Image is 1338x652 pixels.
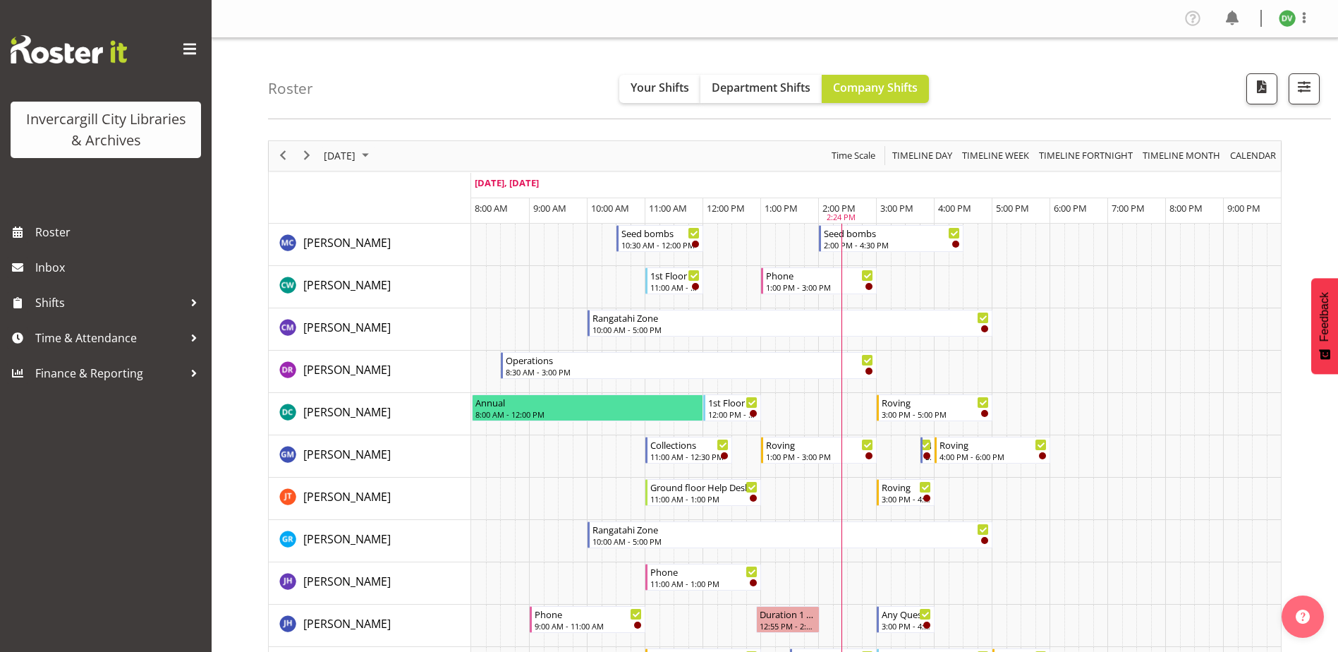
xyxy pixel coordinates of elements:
[592,324,989,335] div: 10:00 AM - 5:00 PM
[882,395,989,409] div: Roving
[882,607,931,621] div: Any Questions
[621,226,700,240] div: Seed bombs
[925,451,932,462] div: 3:45 PM - 4:00 PM
[631,80,689,95] span: Your Shifts
[822,202,856,215] span: 2:00 PM
[616,225,703,252] div: Aurora Catu"s event - Seed bombs Begin From Thursday, September 25, 2025 at 10:30:00 AM GMT+12:00...
[882,409,989,420] div: 3:00 PM - 5:00 PM
[703,394,761,421] div: Donald Cunningham"s event - 1st Floor Desk Begin From Thursday, September 25, 2025 at 12:00:00 PM...
[11,35,127,64] img: Rosterit website logo
[303,489,391,505] span: [PERSON_NAME]
[891,147,954,164] span: Timeline Day
[819,225,963,252] div: Aurora Catu"s event - Seed bombs Begin From Thursday, September 25, 2025 at 2:00:00 PM GMT+12:00 ...
[827,212,856,224] div: 2:24 PM
[756,606,820,633] div: Jillian Hunter"s event - Duration 1 hours - Jillian Hunter Begin From Thursday, September 25, 202...
[35,292,183,313] span: Shifts
[588,310,992,337] div: Chamique Mamolo"s event - Rangatahi Zone Begin From Thursday, September 25, 2025 at 10:00:00 AM G...
[712,80,810,95] span: Department Shifts
[766,437,873,452] div: Roving
[268,80,313,97] h4: Roster
[592,536,989,547] div: 10:00 AM - 5:00 PM
[708,409,758,420] div: 12:00 PM - 1:00 PM
[1279,10,1296,27] img: desk-view11665.jpg
[707,202,745,215] span: 12:00 PM
[535,620,642,632] div: 9:00 AM - 11:00 AM
[1038,147,1134,164] span: Timeline Fortnight
[833,80,918,95] span: Company Shifts
[35,222,205,243] span: Roster
[1318,292,1331,342] span: Feedback
[1112,202,1145,215] span: 7:00 PM
[475,395,700,409] div: Annual
[938,202,971,215] span: 4:00 PM
[1296,610,1310,624] img: help-xxl-2.png
[766,451,873,462] div: 1:00 PM - 3:00 PM
[303,616,391,632] span: [PERSON_NAME]
[650,493,758,505] div: 11:00 AM - 1:00 PM
[1054,202,1087,215] span: 6:00 PM
[35,257,205,278] span: Inbox
[890,147,955,164] button: Timeline Day
[650,565,758,579] div: Phone
[303,319,391,336] a: [PERSON_NAME]
[877,479,935,506] div: Glen Tomlinson"s event - Roving Begin From Thursday, September 25, 2025 at 3:00:00 PM GMT+12:00 E...
[271,141,295,171] div: previous period
[303,531,391,548] a: [PERSON_NAME]
[269,435,471,478] td: Gabriel McKay Smith resource
[475,176,539,189] span: [DATE], [DATE]
[1229,147,1277,164] span: calendar
[650,282,700,293] div: 11:00 AM - 12:00 PM
[1141,147,1223,164] button: Timeline Month
[319,141,377,171] div: September 25, 2025
[303,361,391,378] a: [PERSON_NAME]
[591,202,629,215] span: 10:00 AM
[269,478,471,520] td: Glen Tomlinson resource
[303,446,391,463] a: [PERSON_NAME]
[269,351,471,393] td: Debra Robinson resource
[961,147,1030,164] span: Timeline Week
[829,147,878,164] button: Time Scale
[303,320,391,335] span: [PERSON_NAME]
[650,268,700,282] div: 1st Floor Desk
[650,480,758,494] div: Ground floor Help Desk
[1037,147,1136,164] button: Fortnight
[269,562,471,605] td: Jill Harpur resource
[645,479,761,506] div: Glen Tomlinson"s event - Ground floor Help Desk Begin From Thursday, September 25, 2025 at 11:00:...
[621,239,700,250] div: 10:30 AM - 12:00 PM
[303,574,391,589] span: [PERSON_NAME]
[303,531,391,547] span: [PERSON_NAME]
[960,147,1032,164] button: Timeline Week
[935,437,1050,464] div: Gabriel McKay Smith"s event - Roving Begin From Thursday, September 25, 2025 at 4:00:00 PM GMT+12...
[925,437,932,452] div: New book tagging
[592,310,989,325] div: Rangatahi Zone
[939,451,1047,462] div: 4:00 PM - 6:00 PM
[700,75,822,103] button: Department Shifts
[533,202,566,215] span: 9:00 AM
[996,202,1029,215] span: 5:00 PM
[830,147,877,164] span: Time Scale
[1141,147,1222,164] span: Timeline Month
[35,363,183,384] span: Finance & Reporting
[650,451,729,462] div: 11:00 AM - 12:30 PM
[303,404,391,421] a: [PERSON_NAME]
[303,404,391,420] span: [PERSON_NAME]
[650,578,758,589] div: 11:00 AM - 1:00 PM
[35,327,183,349] span: Time & Attendance
[588,521,992,548] div: Grace Roscoe-Squires"s event - Rangatahi Zone Begin From Thursday, September 25, 2025 at 10:00:00...
[877,606,935,633] div: Jillian Hunter"s event - Any Questions Begin From Thursday, September 25, 2025 at 3:00:00 PM GMT+...
[645,437,732,464] div: Gabriel McKay Smith"s event - Collections Begin From Thursday, September 25, 2025 at 11:00:00 AM ...
[535,607,642,621] div: Phone
[269,308,471,351] td: Chamique Mamolo resource
[322,147,375,164] button: September 2025
[295,141,319,171] div: next period
[645,267,703,294] div: Catherine Wilson"s event - 1st Floor Desk Begin From Thursday, September 25, 2025 at 11:00:00 AM ...
[269,605,471,647] td: Jillian Hunter resource
[822,75,929,103] button: Company Shifts
[269,266,471,308] td: Catherine Wilson resource
[920,437,935,464] div: Gabriel McKay Smith"s event - New book tagging Begin From Thursday, September 25, 2025 at 3:45:00...
[475,409,700,420] div: 8:00 AM - 12:00 PM
[506,366,873,378] div: 8:30 AM - 3:00 PM
[303,234,391,251] a: [PERSON_NAME]
[303,615,391,632] a: [PERSON_NAME]
[824,226,960,240] div: Seed bombs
